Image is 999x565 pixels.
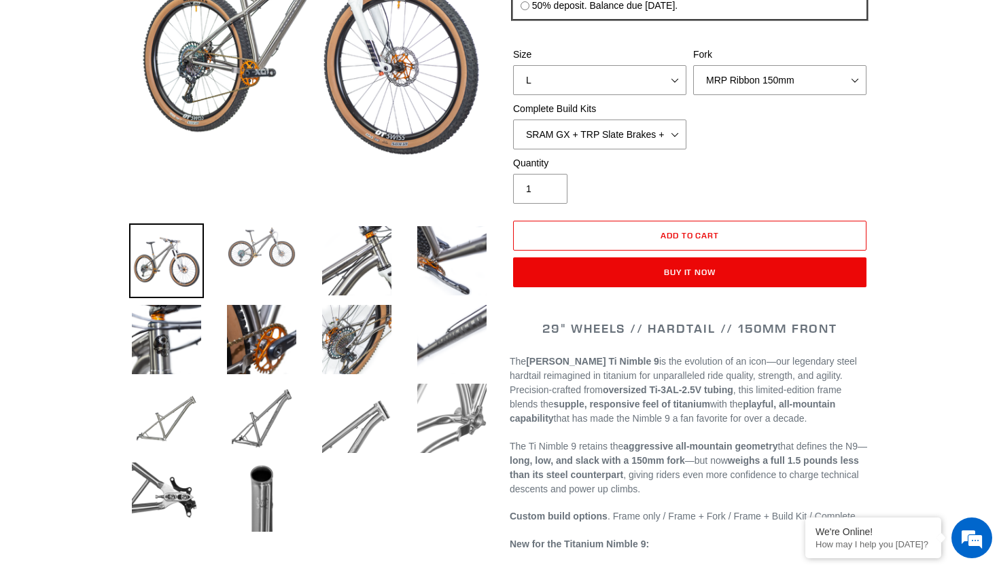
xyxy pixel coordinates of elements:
label: Complete Build Kits [513,102,686,116]
span: We're online! [79,171,188,308]
img: Load image into Gallery viewer, TI NIMBLE 9 [415,223,489,298]
p: . Frame only / Frame + Fork / Frame + Build Kit / Complete [510,509,870,524]
strong: oversized Ti-3AL-2.5V tubing [603,384,733,395]
strong: [PERSON_NAME] Ti Nimble 9 [526,356,659,367]
div: Navigation go back [15,75,35,95]
img: Load image into Gallery viewer, TI NIMBLE 9 [129,223,204,298]
div: We're Online! [816,526,931,537]
img: Load image into Gallery viewer, TI NIMBLE 9 [224,460,299,534]
strong: New for the Titanium Nimble 9: [510,539,649,549]
img: d_696896380_company_1647369064580_696896380 [43,68,77,102]
button: Buy it now [513,257,866,287]
img: Load image into Gallery viewer, TI NIMBLE 9 [224,223,299,271]
img: Load image into Gallery viewer, TI NIMBLE 9 [319,302,394,377]
strong: Custom build options [510,511,608,522]
button: Add to cart [513,221,866,251]
img: Load image into Gallery viewer, TI NIMBLE 9 [224,302,299,377]
img: Load image into Gallery viewer, TI NIMBLE 9 [319,223,394,298]
img: Load image into Gallery viewer, TI NIMBLE 9 [224,381,299,456]
p: The is the evolution of an icon—our legendary steel hardtail reimagined in titanium for unparalle... [510,354,870,426]
span: Add to cart [661,230,720,240]
p: The Ti Nimble 9 retains the that defines the N9— —but now , giving riders even more confidence to... [510,439,870,496]
label: Size [513,48,686,62]
p: How may I help you today? [816,539,931,549]
strong: aggressive all-mountain geometry [623,441,777,452]
strong: supple, responsive feel of titanium [554,399,710,409]
label: Quantity [513,156,686,170]
img: Load image into Gallery viewer, TI NIMBLE 9 [129,381,204,456]
div: Minimize live chat window [223,7,256,39]
img: Load image into Gallery viewer, TI NIMBLE 9 [319,381,394,456]
img: Load image into Gallery viewer, TI NIMBLE 9 [415,381,489,456]
div: Chat with us now [91,76,249,94]
textarea: Type your message and hit 'Enter' [7,371,259,418]
img: Load image into Gallery viewer, TI NIMBLE 9 [129,460,204,534]
img: Load image into Gallery viewer, TI NIMBLE 9 [129,302,204,377]
span: 29" WHEELS // HARDTAIL // 150MM FRONT [542,321,837,336]
img: Load image into Gallery viewer, TI NIMBLE 9 [415,302,489,377]
strong: weighs a full 1.5 pounds less than its steel counterpart [510,455,859,480]
label: Fork [693,48,866,62]
strong: long, low, and slack with a 150mm fork [510,455,685,466]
